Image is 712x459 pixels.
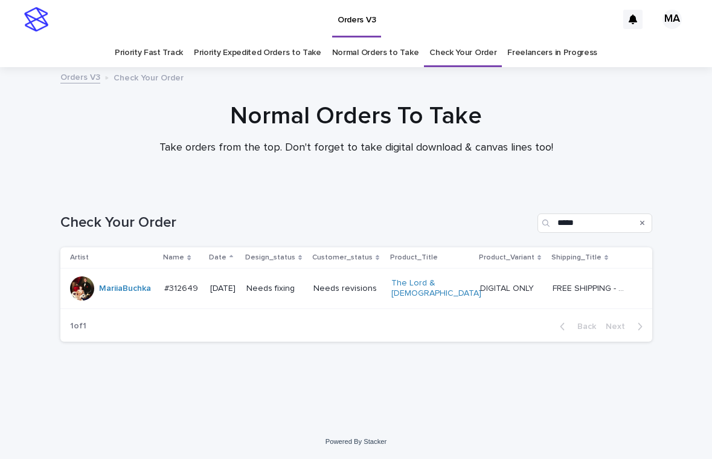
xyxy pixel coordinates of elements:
a: Priority Expedited Orders to Take [194,39,321,67]
p: Artist [70,251,89,264]
p: Needs fixing [246,284,304,294]
p: Customer_status [312,251,373,264]
a: Priority Fast Track [115,39,183,67]
a: The Lord & [DEMOGRAPHIC_DATA] [391,278,481,299]
h1: Check Your Order [60,214,533,232]
a: Check Your Order [429,39,496,67]
p: #312649 [164,281,200,294]
a: MariiaBuchka [99,284,151,294]
h1: Normal Orders To Take [60,102,652,131]
p: 1 of 1 [60,311,96,341]
p: Name [163,251,184,264]
p: Design_status [245,251,295,264]
p: FREE SHIPPING - preview in 1-2 business days, after your approval delivery will take 5-10 b.d. [553,281,630,294]
a: Freelancers in Progress [507,39,597,67]
a: Orders V3 [60,70,100,83]
a: Powered By Stacker [326,438,386,445]
div: MA [662,10,682,29]
span: Next [606,322,632,331]
span: Back [570,322,596,331]
p: DIGITAL ONLY [480,281,536,294]
p: Take orders from the top. Don't forget to take digital download & canvas lines too! [115,142,598,155]
p: Product_Title [390,251,438,264]
img: stacker-logo-s-only.png [24,7,48,31]
p: Check Your Order [114,70,184,83]
p: Date [209,251,226,264]
a: Normal Orders to Take [332,39,419,67]
p: Shipping_Title [551,251,601,264]
p: Needs revisions [313,284,382,294]
p: [DATE] [210,284,237,294]
p: Product_Variant [479,251,534,264]
tr: MariiaBuchka #312649#312649 [DATE]Needs fixingNeeds revisionsThe Lord & [DEMOGRAPHIC_DATA] DIGITA... [60,269,652,309]
button: Next [601,321,652,332]
input: Search [537,213,652,233]
button: Back [550,321,601,332]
